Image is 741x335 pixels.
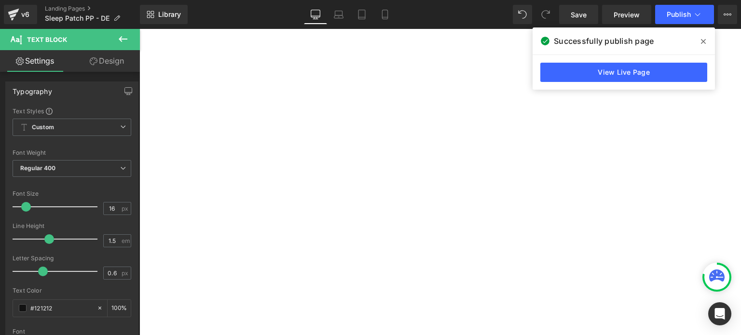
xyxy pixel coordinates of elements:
button: Publish [655,5,714,24]
div: Letter Spacing [13,255,131,262]
span: px [122,205,130,212]
span: em [122,238,130,244]
span: Successfully publish page [554,35,654,47]
span: Preview [614,10,640,20]
span: Text Block [27,36,67,43]
span: px [122,270,130,276]
a: Mobile [373,5,397,24]
div: Typography [13,82,52,95]
div: Text Styles [13,107,131,115]
div: Font Weight [13,149,131,156]
div: Font [13,328,131,335]
a: Landing Pages [45,5,140,13]
span: Save [571,10,587,20]
input: Color [30,303,92,313]
div: Text Color [13,287,131,294]
div: Open Intercom Messenger [708,302,731,325]
button: Redo [536,5,555,24]
b: Custom [32,123,54,132]
div: v6 [19,8,31,21]
a: Tablet [350,5,373,24]
a: Design [72,50,142,72]
a: Laptop [327,5,350,24]
button: Undo [513,5,532,24]
a: v6 [4,5,37,24]
span: Sleep Patch PP - DE [45,14,110,22]
span: Library [158,10,181,19]
a: View Live Page [540,63,707,82]
span: Publish [667,11,691,18]
b: Regular 400 [20,164,56,172]
div: Font Size [13,190,131,197]
div: % [108,300,131,317]
a: Desktop [304,5,327,24]
a: New Library [140,5,188,24]
div: Line Height [13,223,131,229]
a: Preview [602,5,651,24]
button: More [718,5,737,24]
